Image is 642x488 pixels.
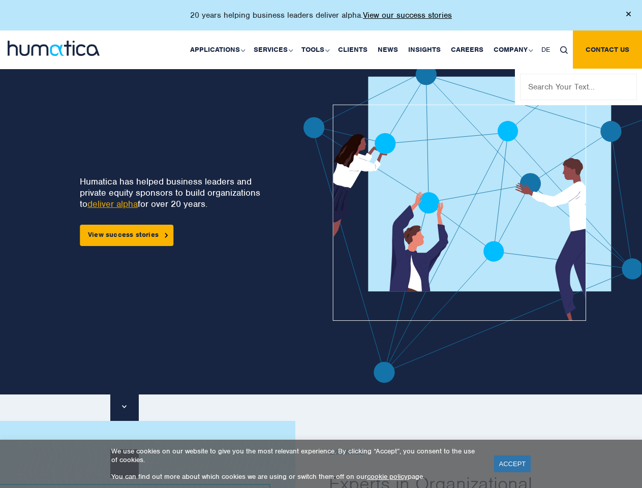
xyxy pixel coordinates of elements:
[111,447,481,464] p: We use cookies on our website to give you the most relevant experience. By clicking “Accept”, you...
[185,30,249,69] a: Applications
[111,472,481,481] p: You can find out more about which cookies we are using or switch them off on our page.
[249,30,296,69] a: Services
[80,176,267,209] p: Humatica has helped business leaders and private equity sponsors to build organizations to for ov...
[541,45,550,54] span: DE
[367,472,408,481] a: cookie policy
[122,405,127,408] img: downarrow
[488,30,536,69] a: Company
[296,30,333,69] a: Tools
[536,30,555,69] a: DE
[190,10,452,20] p: 20 years helping business leaders deliver alpha.
[363,10,452,20] a: View our success stories
[560,46,568,54] img: search_icon
[520,74,637,100] input: Search Your Text...
[165,233,168,237] img: arrowicon
[494,455,531,472] a: ACCEPT
[333,30,373,69] a: Clients
[80,225,173,246] a: View success stories
[8,41,100,56] img: logo
[446,30,488,69] a: Careers
[573,30,642,69] a: Contact us
[373,30,403,69] a: News
[403,30,446,69] a: Insights
[87,198,138,209] a: deliver alpha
